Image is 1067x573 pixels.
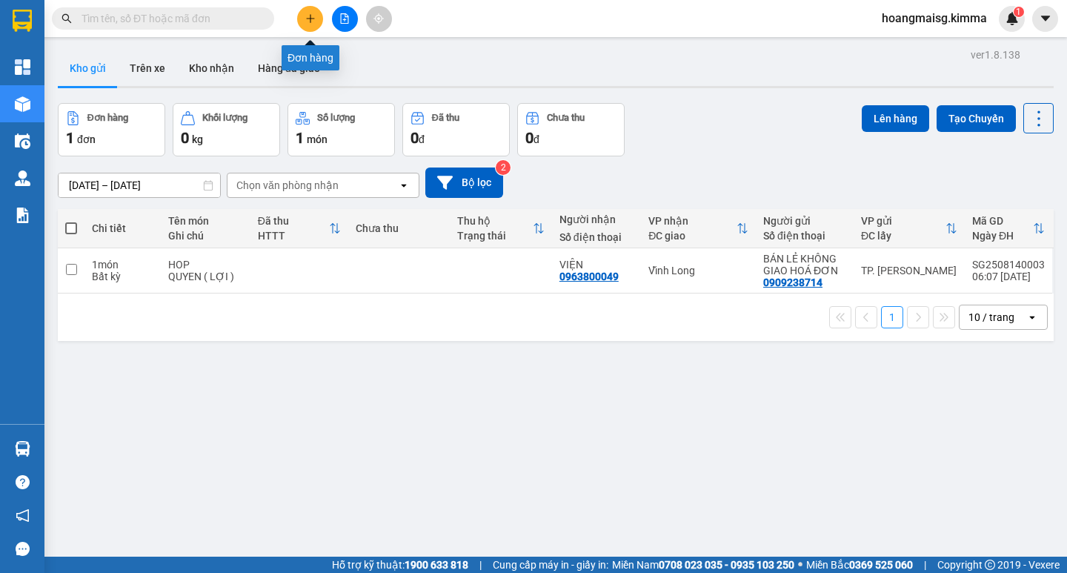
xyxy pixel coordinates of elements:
img: warehouse-icon [15,133,30,149]
div: 06:07 [DATE] [972,271,1045,282]
button: file-add [332,6,358,32]
strong: 0369 525 060 [849,559,913,571]
img: dashboard-icon [15,59,30,75]
button: Tạo Chuyến [937,105,1016,132]
div: VIỆN [559,259,634,271]
div: BÁN LẺ KHÔNG GIAO HOÁ ĐƠN [763,253,846,276]
button: plus [297,6,323,32]
button: caret-down [1032,6,1058,32]
div: Khối lượng [202,113,247,123]
span: 1 [66,129,74,147]
div: QUYEN ( LỢI ) [168,271,242,282]
th: Toggle SortBy [641,209,756,248]
th: Toggle SortBy [854,209,965,248]
svg: open [1026,311,1038,323]
div: HOP [168,259,242,271]
div: Ghi chú [168,230,242,242]
div: Người gửi [763,215,846,227]
span: message [16,542,30,556]
div: HTTT [258,230,329,242]
span: search [62,13,72,24]
button: aim [366,6,392,32]
button: Hàng đã giao [246,50,332,86]
button: Lên hàng [862,105,929,132]
img: warehouse-icon [15,170,30,186]
img: icon-new-feature [1005,12,1019,25]
button: 1 [881,306,903,328]
button: Kho nhận [177,50,246,86]
button: Trên xe [118,50,177,86]
span: 0 [181,129,189,147]
span: đ [419,133,425,145]
span: plus [305,13,316,24]
div: Số lượng [317,113,355,123]
span: Miền Nam [612,557,794,573]
svg: open [398,179,410,191]
div: 0963800049 [559,271,619,282]
div: Chọn văn phòng nhận [236,178,339,193]
span: đơn [77,133,96,145]
span: copyright [985,560,995,570]
span: ⚪️ [798,562,802,568]
span: caret-down [1039,12,1052,25]
span: 0 [525,129,533,147]
div: Đã thu [432,113,459,123]
span: | [479,557,482,573]
button: Chưa thu0đ [517,103,625,156]
div: Bất kỳ [92,271,153,282]
th: Toggle SortBy [965,209,1052,248]
div: SG2508140003 [972,259,1045,271]
sup: 2 [496,160,511,175]
sup: 1 [1014,7,1024,17]
span: 1 [296,129,304,147]
img: warehouse-icon [15,96,30,112]
strong: 1900 633 818 [405,559,468,571]
div: Tên món [168,215,242,227]
button: Số lượng1món [287,103,395,156]
span: | [924,557,926,573]
img: solution-icon [15,208,30,223]
span: món [307,133,328,145]
span: notification [16,509,30,523]
div: Thu hộ [457,215,533,227]
span: Hỗ trợ kỹ thuật: [332,557,468,573]
div: Vĩnh Long [648,265,748,276]
div: 0909238714 [763,276,822,288]
div: Mã GD [972,215,1033,227]
div: Chi tiết [92,222,153,234]
button: Bộ lọc [425,168,503,198]
span: hoangmaisg.kimma [870,9,999,27]
div: VP nhận [648,215,737,227]
div: TP. [PERSON_NAME] [861,265,957,276]
div: 10 / trang [968,310,1014,325]
span: 0 [410,129,419,147]
th: Toggle SortBy [450,209,552,248]
div: Số điện thoại [559,231,634,243]
div: 1 món [92,259,153,271]
th: Toggle SortBy [250,209,348,248]
div: Đơn hàng [87,113,128,123]
span: kg [192,133,203,145]
button: Đã thu0đ [402,103,510,156]
span: file-add [339,13,350,24]
div: VP gửi [861,215,945,227]
input: Tìm tên, số ĐT hoặc mã đơn [82,10,256,27]
div: Chưa thu [356,222,443,234]
button: Khối lượng0kg [173,103,280,156]
div: Số điện thoại [763,230,846,242]
strong: 0708 023 035 - 0935 103 250 [659,559,794,571]
img: logo-vxr [13,10,32,32]
span: question-circle [16,475,30,489]
div: Chưa thu [547,113,585,123]
div: Người nhận [559,213,634,225]
span: đ [533,133,539,145]
span: Cung cấp máy in - giấy in: [493,557,608,573]
img: warehouse-icon [15,441,30,457]
span: 1 [1016,7,1021,17]
div: ĐC lấy [861,230,945,242]
div: ĐC giao [648,230,737,242]
button: Kho gửi [58,50,118,86]
input: Select a date range. [59,173,220,197]
span: aim [373,13,384,24]
div: ver 1.8.138 [971,47,1020,63]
